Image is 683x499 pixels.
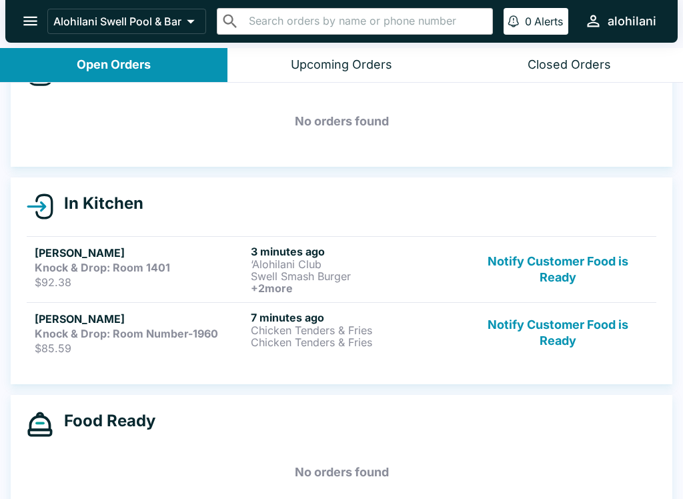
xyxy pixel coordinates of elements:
h5: [PERSON_NAME] [35,245,245,261]
h6: 3 minutes ago [251,245,462,258]
div: Closed Orders [528,57,611,73]
p: Alohilani Swell Pool & Bar [53,15,181,28]
div: Upcoming Orders [291,57,392,73]
p: $85.59 [35,342,245,355]
strong: Knock & Drop: Room Number-1960 [35,327,218,340]
a: [PERSON_NAME]Knock & Drop: Room Number-1960$85.597 minutes agoChicken Tenders & FriesChicken Tend... [27,302,656,363]
h4: Food Ready [53,411,155,431]
a: [PERSON_NAME]Knock & Drop: Room 1401$92.383 minutes ago‘Alohilani ClubSwell Smash Burger+2moreNot... [27,236,656,302]
p: Chicken Tenders & Fries [251,324,462,336]
h6: + 2 more [251,282,462,294]
button: Notify Customer Food is Ready [468,311,648,355]
div: alohilani [608,13,656,29]
strong: Knock & Drop: Room 1401 [35,261,170,274]
p: Chicken Tenders & Fries [251,336,462,348]
div: Open Orders [77,57,151,73]
p: $92.38 [35,276,245,289]
p: Swell Smash Burger [251,270,462,282]
h6: 7 minutes ago [251,311,462,324]
h5: No orders found [27,448,656,496]
input: Search orders by name or phone number [245,12,487,31]
h5: No orders found [27,97,656,145]
button: Alohilani Swell Pool & Bar [47,9,206,34]
button: alohilani [579,7,662,35]
button: open drawer [13,4,47,38]
h5: [PERSON_NAME] [35,311,245,327]
p: 0 [525,15,532,28]
button: Notify Customer Food is Ready [468,245,648,294]
p: Alerts [534,15,563,28]
h4: In Kitchen [53,193,143,213]
p: ‘Alohilani Club [251,258,462,270]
